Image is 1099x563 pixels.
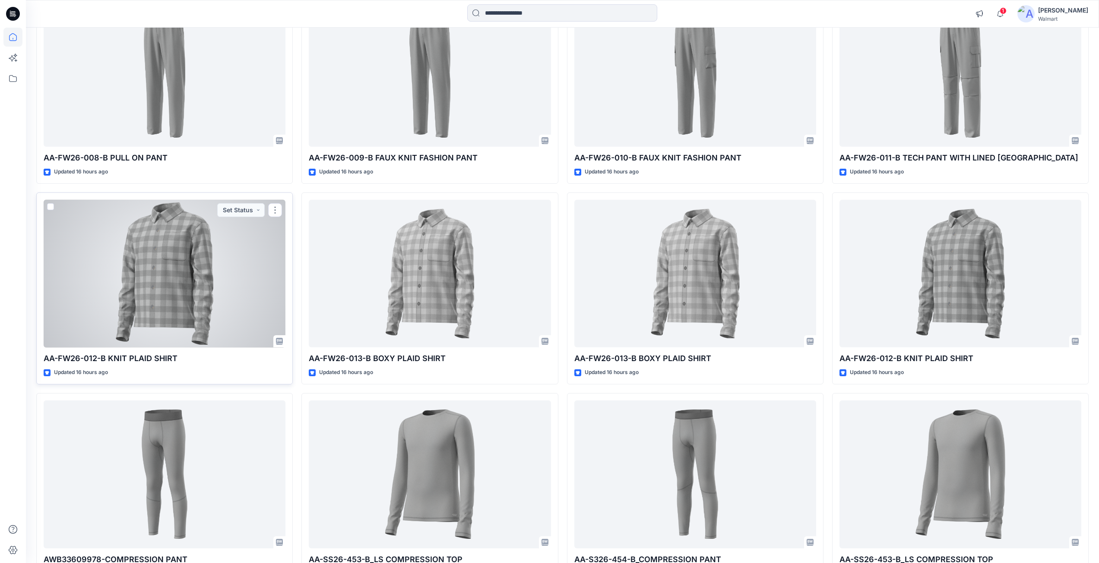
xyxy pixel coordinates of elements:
[585,368,639,377] p: Updated 16 hours ago
[839,200,1081,348] a: AA-FW26-012-B KNIT PLAID SHIRT
[44,200,285,348] a: AA-FW26-012-B KNIT PLAID SHIRT
[585,167,639,176] p: Updated 16 hours ago
[44,400,285,548] a: AWB33609978-COMPRESSION PANT
[839,152,1081,164] p: AA-FW26-011-B TECH PANT WITH LINED [GEOGRAPHIC_DATA]
[1017,5,1035,22] img: avatar
[309,200,551,348] a: AA-FW26-013-B BOXY PLAID SHIRT
[44,152,285,164] p: AA-FW26-008-B PULL ON PANT
[54,167,108,176] p: Updated 16 hours ago
[850,368,904,377] p: Updated 16 hours ago
[309,352,551,365] p: AA-FW26-013-B BOXY PLAID SHIRT
[319,368,373,377] p: Updated 16 hours ago
[309,152,551,164] p: AA-FW26-009-B FAUX KNIT FASHION PANT
[574,152,816,164] p: AA-FW26-010-B FAUX KNIT FASHION PANT
[574,400,816,548] a: AA-S326-454-B_COMPRESSION PANT
[1000,7,1007,14] span: 1
[839,352,1081,365] p: AA-FW26-012-B KNIT PLAID SHIRT
[850,167,904,176] p: Updated 16 hours ago
[44,352,285,365] p: AA-FW26-012-B KNIT PLAID SHIRT
[574,200,816,348] a: AA-FW26-013-B BOXY PLAID SHIRT
[319,167,373,176] p: Updated 16 hours ago
[309,400,551,548] a: AA-SS26-453-B_LS COMPRESSION TOP
[54,368,108,377] p: Updated 16 hours ago
[1038,5,1088,16] div: [PERSON_NAME]
[1038,16,1088,22] div: Walmart
[839,400,1081,548] a: AA-SS26-453-B_LS COMPRESSION TOP
[574,352,816,365] p: AA-FW26-013-B BOXY PLAID SHIRT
